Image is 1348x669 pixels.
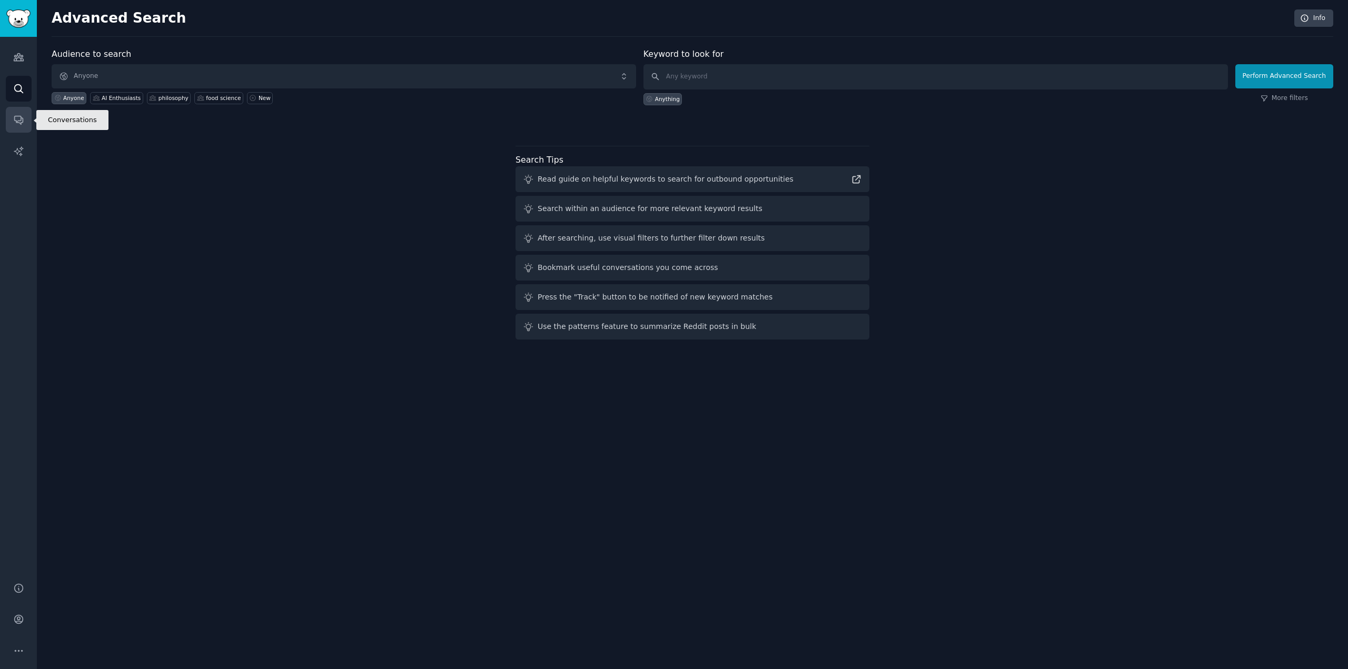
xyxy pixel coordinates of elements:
[516,155,563,165] label: Search Tips
[6,9,31,28] img: GummySearch logo
[52,10,1288,27] h2: Advanced Search
[538,233,765,244] div: After searching, use visual filters to further filter down results
[643,49,724,59] label: Keyword to look for
[102,94,141,102] div: AI Enthusiasts
[158,94,189,102] div: philosophy
[259,94,271,102] div: New
[63,94,84,102] div: Anyone
[538,174,794,185] div: Read guide on helpful keywords to search for outbound opportunities
[1235,64,1333,88] button: Perform Advanced Search
[52,64,636,88] button: Anyone
[655,95,680,103] div: Anything
[52,49,131,59] label: Audience to search
[1261,94,1308,103] a: More filters
[538,292,772,303] div: Press the "Track" button to be notified of new keyword matches
[538,262,718,273] div: Bookmark useful conversations you come across
[538,203,762,214] div: Search within an audience for more relevant keyword results
[1294,9,1333,27] a: Info
[538,321,756,332] div: Use the patterns feature to summarize Reddit posts in bulk
[206,94,241,102] div: food science
[643,64,1228,89] input: Any keyword
[247,92,273,104] a: New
